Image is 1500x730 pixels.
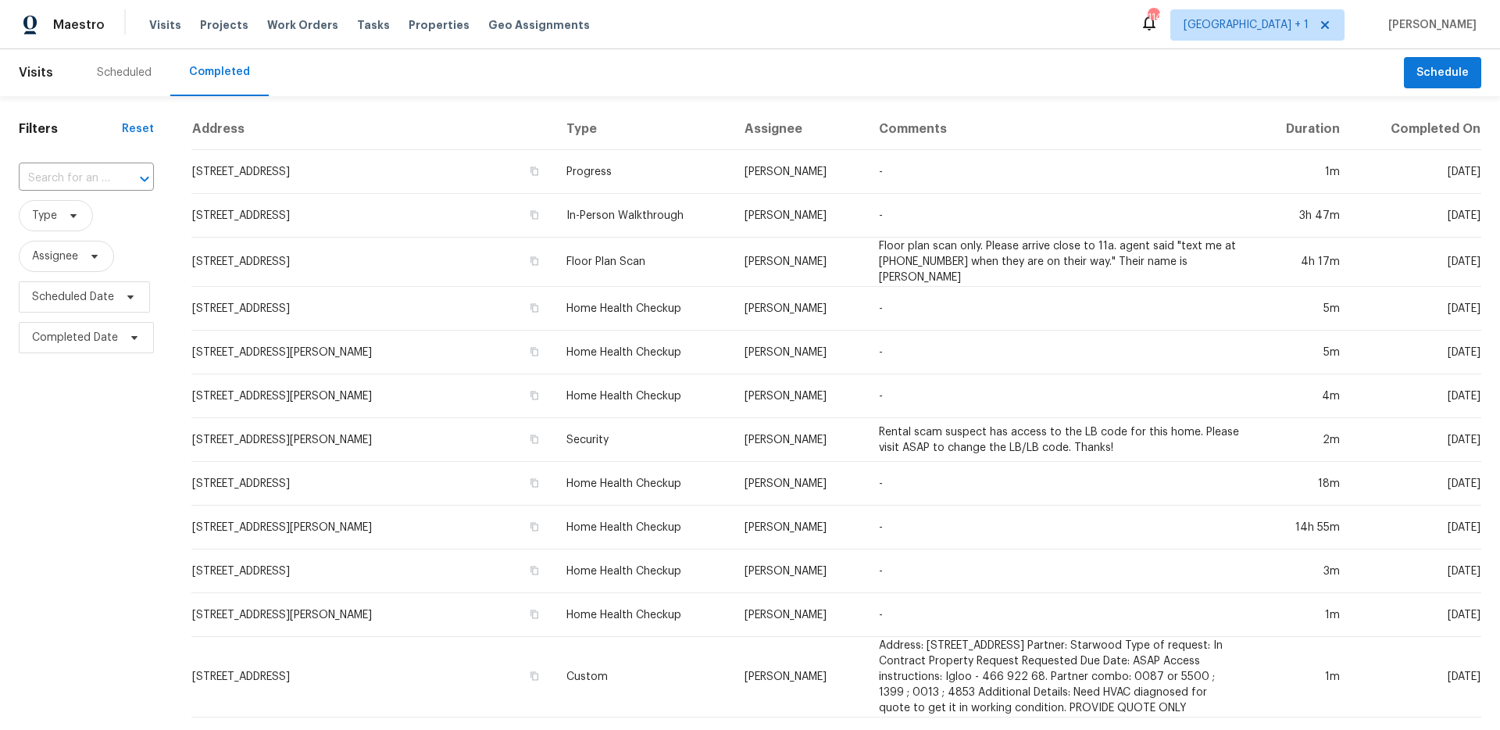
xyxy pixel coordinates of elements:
[554,637,732,717] td: Custom
[554,418,732,462] td: Security
[1253,150,1352,194] td: 1m
[1253,637,1352,717] td: 1m
[1253,331,1352,374] td: 5m
[527,607,541,621] button: Copy Address
[1352,418,1481,462] td: [DATE]
[191,194,554,238] td: [STREET_ADDRESS]
[19,55,53,90] span: Visits
[732,374,866,418] td: [PERSON_NAME]
[1253,593,1352,637] td: 1m
[200,17,248,33] span: Projects
[1253,462,1352,506] td: 18m
[527,345,541,359] button: Copy Address
[1352,462,1481,506] td: [DATE]
[1352,637,1481,717] td: [DATE]
[122,121,154,137] div: Reset
[527,208,541,222] button: Copy Address
[1184,17,1309,33] span: [GEOGRAPHIC_DATA] + 1
[554,506,732,549] td: Home Health Checkup
[866,506,1253,549] td: -
[866,150,1253,194] td: -
[866,331,1253,374] td: -
[191,418,554,462] td: [STREET_ADDRESS][PERSON_NAME]
[866,549,1253,593] td: -
[1352,549,1481,593] td: [DATE]
[191,549,554,593] td: [STREET_ADDRESS]
[191,593,554,637] td: [STREET_ADDRESS][PERSON_NAME]
[134,168,155,190] button: Open
[1253,238,1352,287] td: 4h 17m
[732,331,866,374] td: [PERSON_NAME]
[1253,418,1352,462] td: 2m
[97,65,152,81] div: Scheduled
[1253,506,1352,549] td: 14h 55m
[32,208,57,224] span: Type
[527,254,541,268] button: Copy Address
[527,669,541,683] button: Copy Address
[732,109,866,150] th: Assignee
[1352,506,1481,549] td: [DATE]
[1253,549,1352,593] td: 3m
[1382,17,1477,33] span: [PERSON_NAME]
[554,593,732,637] td: Home Health Checkup
[1148,9,1159,25] div: 114
[866,194,1253,238] td: -
[19,121,122,137] h1: Filters
[554,287,732,331] td: Home Health Checkup
[732,549,866,593] td: [PERSON_NAME]
[554,109,732,150] th: Type
[267,17,338,33] span: Work Orders
[1352,287,1481,331] td: [DATE]
[19,166,110,191] input: Search for an address...
[554,549,732,593] td: Home Health Checkup
[866,593,1253,637] td: -
[1352,150,1481,194] td: [DATE]
[1404,57,1481,89] button: Schedule
[191,287,554,331] td: [STREET_ADDRESS]
[149,17,181,33] span: Visits
[189,64,250,80] div: Completed
[191,374,554,418] td: [STREET_ADDRESS][PERSON_NAME]
[527,564,541,578] button: Copy Address
[527,164,541,178] button: Copy Address
[1253,374,1352,418] td: 4m
[191,109,554,150] th: Address
[409,17,470,33] span: Properties
[191,238,554,287] td: [STREET_ADDRESS]
[1352,238,1481,287] td: [DATE]
[732,593,866,637] td: [PERSON_NAME]
[554,462,732,506] td: Home Health Checkup
[732,418,866,462] td: [PERSON_NAME]
[1253,109,1352,150] th: Duration
[1352,109,1481,150] th: Completed On
[732,462,866,506] td: [PERSON_NAME]
[1352,194,1481,238] td: [DATE]
[32,289,114,305] span: Scheduled Date
[866,637,1253,717] td: Address: [STREET_ADDRESS] Partner: Starwood Type of request: In Contract Property Request Request...
[732,287,866,331] td: [PERSON_NAME]
[866,374,1253,418] td: -
[866,418,1253,462] td: Rental scam suspect has access to the LB code for this home. Please visit ASAP to change the LB/L...
[732,194,866,238] td: [PERSON_NAME]
[866,109,1253,150] th: Comments
[191,462,554,506] td: [STREET_ADDRESS]
[191,150,554,194] td: [STREET_ADDRESS]
[32,330,118,345] span: Completed Date
[191,506,554,549] td: [STREET_ADDRESS][PERSON_NAME]
[1416,63,1469,83] span: Schedule
[554,331,732,374] td: Home Health Checkup
[732,238,866,287] td: [PERSON_NAME]
[527,301,541,315] button: Copy Address
[488,17,590,33] span: Geo Assignments
[1352,331,1481,374] td: [DATE]
[732,637,866,717] td: [PERSON_NAME]
[732,150,866,194] td: [PERSON_NAME]
[191,637,554,717] td: [STREET_ADDRESS]
[53,17,105,33] span: Maestro
[527,432,541,446] button: Copy Address
[32,249,78,264] span: Assignee
[554,194,732,238] td: In-Person Walkthrough
[1253,194,1352,238] td: 3h 47m
[554,238,732,287] td: Floor Plan Scan
[1352,374,1481,418] td: [DATE]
